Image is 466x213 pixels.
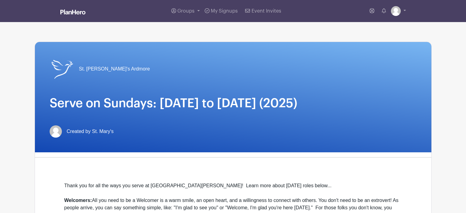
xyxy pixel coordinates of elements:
span: Event Invites [252,9,281,13]
span: Groups [177,9,195,13]
strong: Welcomers: [64,198,92,203]
div: Thank you for all the ways you serve at [GEOGRAPHIC_DATA][PERSON_NAME]! Learn more about [DATE] r... [64,182,402,197]
img: default-ce2991bfa6775e67f084385cd625a349d9dcbb7a52a09fb2fda1e96e2d18dcdb.png [391,6,401,16]
span: Created by St. Mary's [67,128,114,135]
img: default-ce2991bfa6775e67f084385cd625a349d9dcbb7a52a09fb2fda1e96e2d18dcdb.png [50,125,62,138]
h1: Serve on Sundays: [DATE] to [DATE] (2025) [50,96,417,111]
img: logo_white-6c42ec7e38ccf1d336a20a19083b03d10ae64f83f12c07503d8b9e83406b4c7d.svg [60,10,85,14]
span: St. [PERSON_NAME]'s Ardmore [79,65,150,73]
span: My Signups [211,9,238,13]
img: St_Marys_Logo_White.png [50,57,74,81]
